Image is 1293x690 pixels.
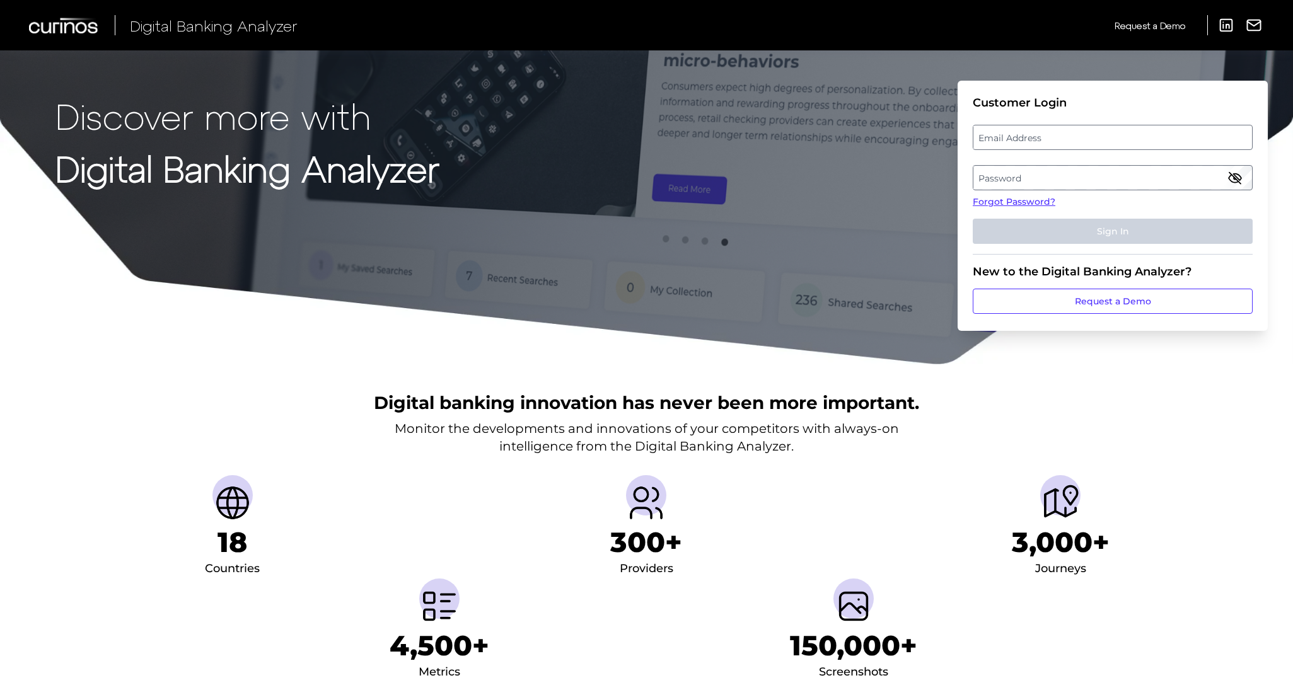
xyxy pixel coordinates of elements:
strong: Digital Banking Analyzer [55,147,439,189]
h1: 150,000+ [790,629,917,662]
img: Journeys [1040,483,1081,523]
h1: 4,500+ [390,629,489,662]
div: Journeys [1035,559,1086,579]
a: Request a Demo [973,289,1253,314]
div: New to the Digital Banking Analyzer? [973,265,1253,279]
div: Countries [205,559,260,579]
label: Email Address [973,126,1251,149]
img: Curinos [29,18,100,33]
p: Discover more with [55,96,439,135]
h1: 18 [217,526,247,559]
h2: Digital banking innovation has never been more important. [374,391,919,415]
img: Metrics [419,586,460,626]
div: Metrics [419,662,460,682]
div: Providers [620,559,673,579]
p: Monitor the developments and innovations of your competitors with always-on intelligence from the... [395,420,899,455]
a: Forgot Password? [973,195,1253,209]
div: Customer Login [973,96,1253,110]
span: Request a Demo [1115,20,1185,31]
button: Sign In [973,219,1253,244]
img: Countries [212,483,253,523]
a: Request a Demo [1115,15,1185,36]
h1: 3,000+ [1012,526,1110,559]
img: Providers [626,483,666,523]
img: Screenshots [833,586,874,626]
label: Password [973,166,1251,189]
span: Digital Banking Analyzer [130,16,298,35]
h1: 300+ [610,526,682,559]
div: Screenshots [819,662,888,682]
